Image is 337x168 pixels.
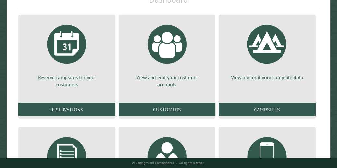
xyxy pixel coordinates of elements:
a: Reservations [18,103,115,116]
a: Customers [119,103,216,116]
a: Campsites [219,103,316,116]
a: Reserve campsites for your customers [26,20,108,88]
p: View and edit your customer accounts [126,74,208,88]
p: Reserve campsites for your customers [26,74,108,88]
a: View and edit your customer accounts [126,20,208,88]
p: View and edit your campsite data [226,74,308,81]
small: © Campground Commander LLC. All rights reserved. [132,161,205,165]
a: View and edit your campsite data [226,20,308,81]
